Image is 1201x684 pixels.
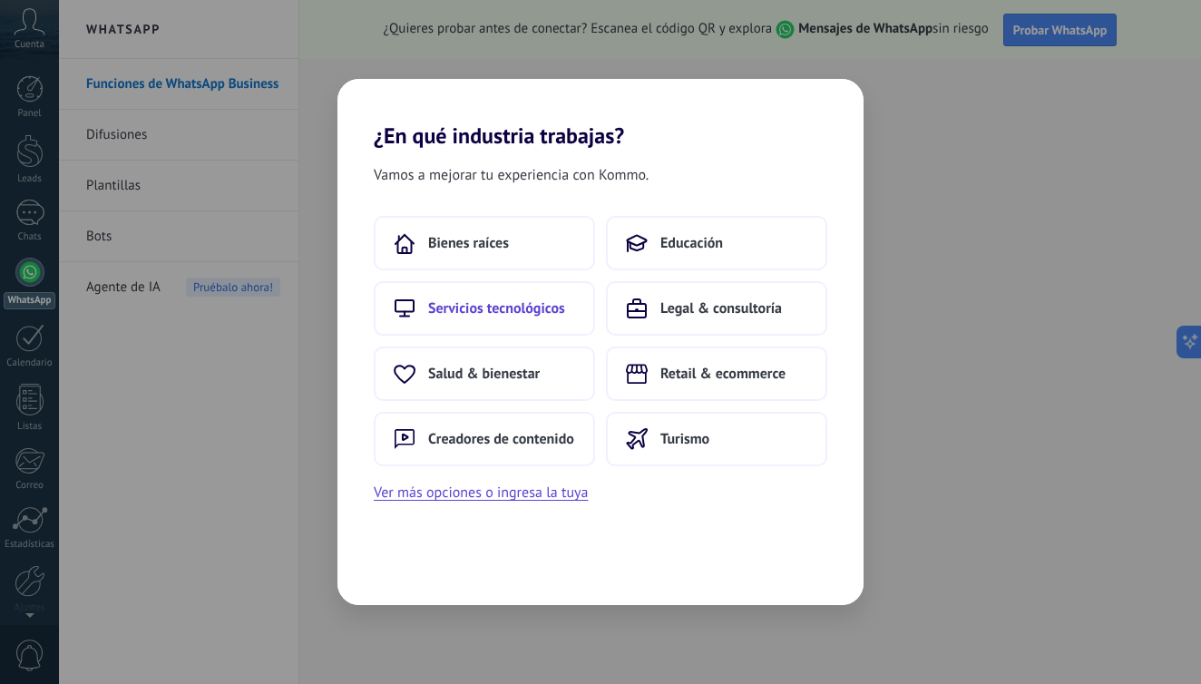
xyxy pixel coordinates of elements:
button: Ver más opciones o ingresa la tuya [374,481,588,504]
span: Educación [660,234,723,252]
h2: ¿En qué industria trabajas? [337,79,864,149]
span: Retail & ecommerce [660,365,786,383]
button: Retail & ecommerce [606,347,827,401]
span: Legal & consultoría [660,299,782,318]
button: Servicios tecnológicos [374,281,595,336]
button: Creadores de contenido [374,412,595,466]
span: Turismo [660,430,709,448]
button: Salud & bienestar [374,347,595,401]
span: Creadores de contenido [428,430,574,448]
button: Legal & consultoría [606,281,827,336]
span: Vamos a mejorar tu experiencia con Kommo. [374,163,649,187]
span: Salud & bienestar [428,365,540,383]
button: Bienes raíces [374,216,595,270]
span: Bienes raíces [428,234,509,252]
button: Turismo [606,412,827,466]
span: Servicios tecnológicos [428,299,565,318]
button: Educación [606,216,827,270]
